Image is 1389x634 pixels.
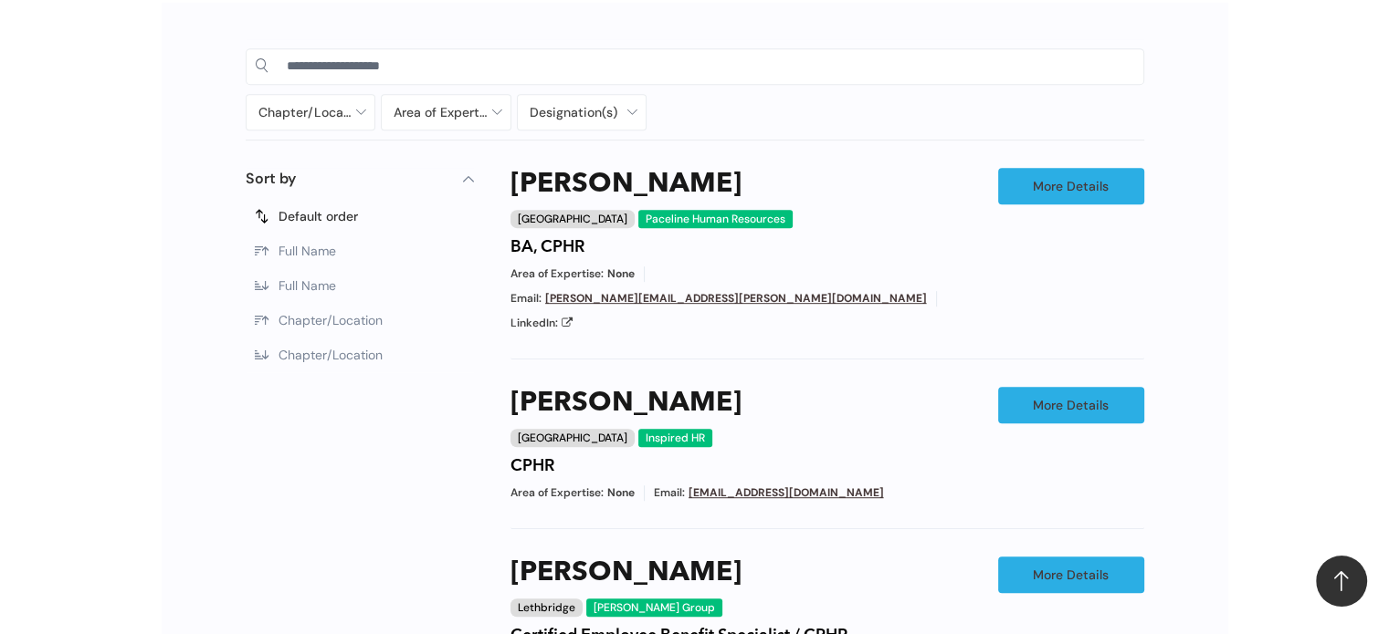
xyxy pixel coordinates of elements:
span: LinkedIn: [510,316,558,331]
div: Inspired HR [638,429,712,447]
p: Sort by [246,168,296,190]
span: None [607,485,635,501]
div: [PERSON_NAME] Group [586,598,722,617]
span: Full Name [279,243,336,259]
a: [PERSON_NAME][EMAIL_ADDRESS][PERSON_NAME][DOMAIN_NAME] [545,291,927,306]
h4: CPHR [510,456,554,476]
span: Email: [510,291,542,307]
a: [PERSON_NAME] [510,168,742,201]
a: More Details [998,556,1144,593]
div: Lethbridge [510,598,583,617]
div: [GEOGRAPHIC_DATA] [510,210,635,228]
a: [EMAIL_ADDRESS][DOMAIN_NAME] [689,485,884,500]
span: Email: [654,485,685,501]
div: [GEOGRAPHIC_DATA] [510,429,635,447]
span: Chapter/Location [279,312,383,328]
span: Full Name [279,277,336,294]
a: [PERSON_NAME] [510,387,742,420]
a: More Details [998,387,1144,423]
span: Default order [279,208,358,224]
span: None [607,266,635,282]
a: More Details [998,168,1144,204]
div: Paceline Human Resources [638,210,793,228]
h4: BA, CPHR [510,237,584,257]
span: Area of Expertise: [510,266,604,282]
span: Area of Expertise: [510,485,604,501]
a: [PERSON_NAME] [510,556,742,589]
span: Chapter/Location [279,347,383,363]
